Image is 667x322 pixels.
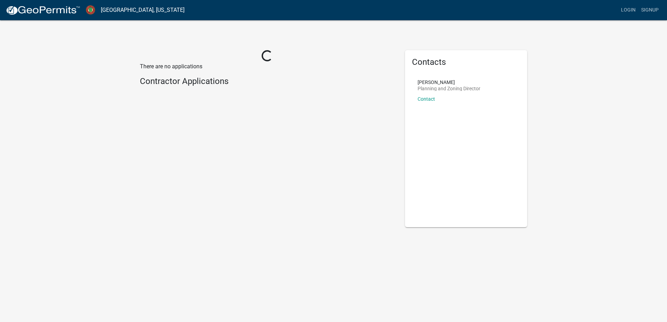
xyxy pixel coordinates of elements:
[101,4,185,16] a: [GEOGRAPHIC_DATA], [US_STATE]
[140,76,395,86] h4: Contractor Applications
[618,3,638,17] a: Login
[140,76,395,89] wm-workflow-list-section: Contractor Applications
[86,5,95,15] img: Jasper County, Georgia
[418,80,480,85] p: [PERSON_NAME]
[638,3,661,17] a: Signup
[140,62,395,71] p: There are no applications
[418,86,480,91] p: Planning and Zoning Director
[412,57,520,67] h5: Contacts
[418,96,435,102] a: Contact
